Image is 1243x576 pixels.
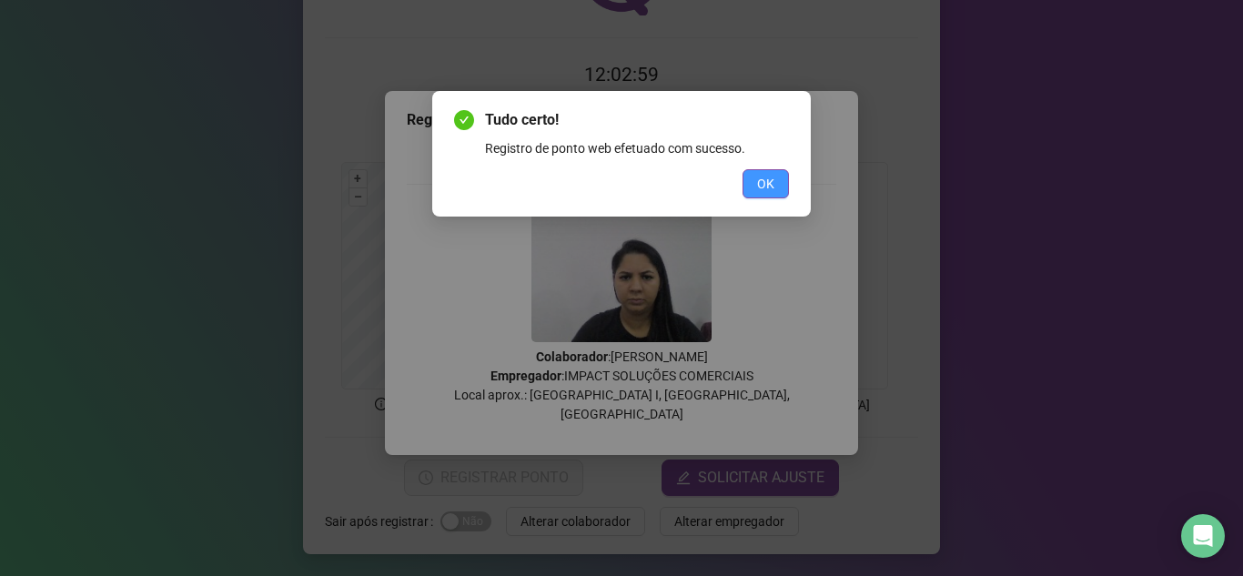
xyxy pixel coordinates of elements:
[454,110,474,130] span: check-circle
[1181,514,1225,558] div: Open Intercom Messenger
[485,138,789,158] div: Registro de ponto web efetuado com sucesso.
[743,169,789,198] button: OK
[757,174,774,194] span: OK
[485,109,789,131] span: Tudo certo!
